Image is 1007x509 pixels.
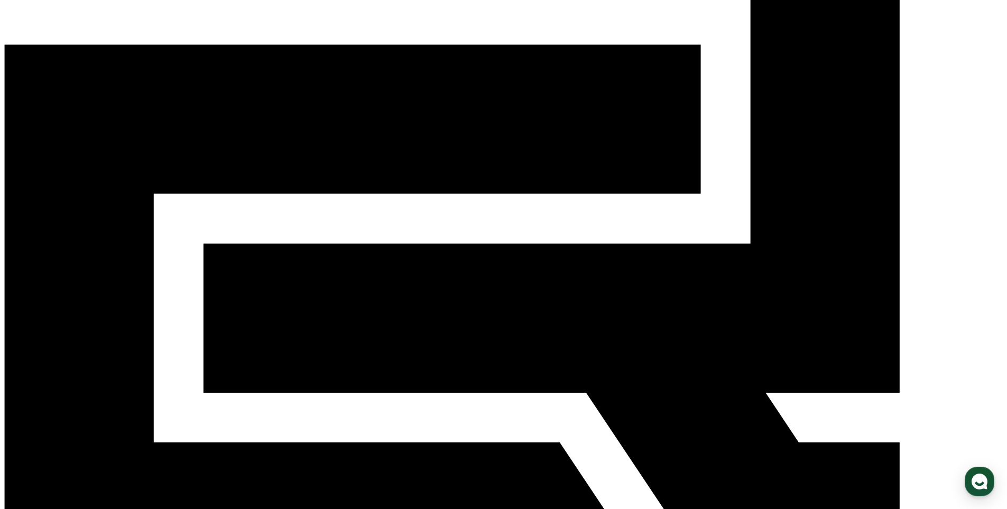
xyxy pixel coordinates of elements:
a: 설정 [136,335,203,362]
a: 대화 [70,335,136,362]
span: 대화 [97,351,109,360]
span: 홈 [33,351,40,359]
a: 홈 [3,335,70,362]
span: 설정 [163,351,176,359]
